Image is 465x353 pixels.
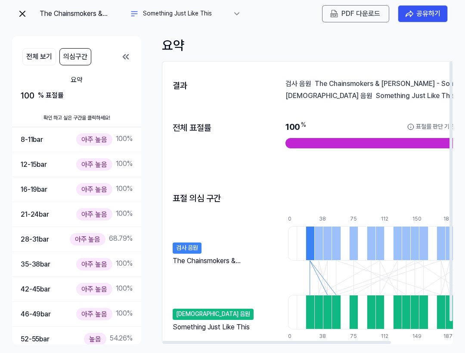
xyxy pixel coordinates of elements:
div: 아주 높음 [70,233,105,246]
div: [DEMOGRAPHIC_DATA] 음원 [285,91,372,99]
div: 아주 높음 [76,308,112,320]
div: 요약 [162,36,453,54]
div: PDF 다운로드 [341,8,380,19]
div: 16-19 bar [21,184,47,195]
div: 공유하기 [416,8,440,19]
div: The Chainsmokers & [PERSON_NAME] - Something Just Like This (Lyric) [40,9,126,19]
button: 공유하기 [398,5,448,22]
div: 요약 [21,75,133,85]
img: share [405,9,414,18]
div: 112 [381,215,390,223]
div: 검사 음원 [173,242,201,254]
div: The Chainsmokers & [PERSON_NAME] - Something Just Like This (Lyric) [173,256,279,264]
div: 100 % [76,208,133,221]
div: 100 % [76,258,133,270]
div: [DEMOGRAPHIC_DATA] 음원 [173,309,254,320]
div: 54.26 % [84,333,133,345]
div: 187 [443,215,452,223]
div: 46-49 bar [21,309,51,320]
div: 100 % [76,183,133,196]
div: 높음 [84,333,106,345]
div: 0 [288,215,297,223]
div: 아주 높음 [76,133,112,146]
div: 검사 음원 [285,79,311,87]
div: Something Just Like This [173,322,250,332]
div: 75 [350,215,359,223]
div: 42-45 bar [21,284,50,295]
div: 100 [21,89,133,102]
div: 68.79 % [70,233,133,246]
div: 28-31 bar [21,234,49,245]
div: 149 [412,333,421,340]
div: 35-38 bar [21,259,50,270]
div: 38 [319,215,328,223]
img: PDF Download [330,10,338,18]
div: % 표절률 [38,90,64,101]
button: 요약100 % 표절률 [12,69,141,109]
div: 12-15 bar [21,159,47,170]
div: 확인 하고 싶은 구간을 클릭하세요! [12,109,141,127]
div: 0 [288,333,297,340]
div: 38 [319,333,328,340]
div: 8-11 bar [21,134,43,145]
div: 187 [443,333,452,340]
div: 100 % [76,133,133,146]
div: 21-24 bar [21,209,49,220]
div: 전체 표절률 [173,121,244,135]
div: 150 [412,215,421,223]
h2: 표절 의심 구간 [173,191,221,205]
div: 아주 높음 [76,158,112,171]
div: 아주 높음 [76,208,112,221]
button: PDF 다운로드 [329,9,382,19]
div: 아주 높음 [76,183,112,196]
div: 112 [381,333,390,340]
img: another title [129,9,139,19]
button: 전체 보기 [22,48,56,65]
div: 75 [350,333,359,340]
div: 표절률 판단 기준 [416,123,455,131]
button: 의심구간 [59,48,91,65]
div: 아주 높음 [76,283,112,295]
div: 아주 높음 [76,258,112,270]
div: Something Just Like This [143,9,229,18]
div: 100 % [76,158,133,171]
img: exit [17,9,28,19]
div: 100 % [76,308,133,320]
div: 100 % [76,283,133,295]
div: % [301,121,306,133]
div: 52-55 bar [21,334,50,345]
